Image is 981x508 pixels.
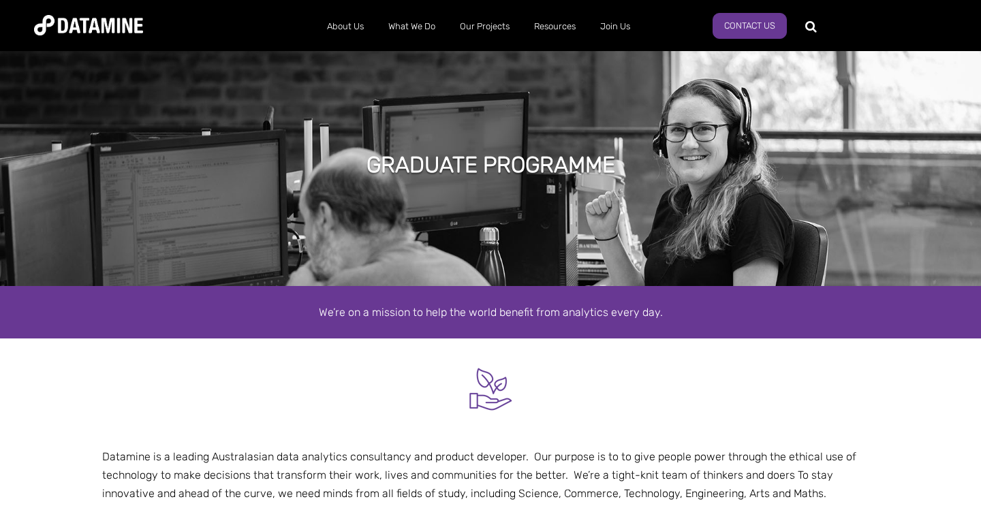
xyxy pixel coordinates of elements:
img: Datamine [34,15,143,35]
a: Resources [522,9,588,44]
a: What We Do [376,9,448,44]
a: Our Projects [448,9,522,44]
div: We’re on a mission to help the world benefit from analytics every day. [102,303,879,321]
a: Contact Us [713,13,787,39]
img: Mentor [465,364,516,415]
a: Join Us [588,9,642,44]
h1: GRADUATE Programme [367,150,615,180]
a: About Us [315,9,376,44]
p: Datamine is a leading Australasian data analytics consultancy and product developer. Our purpose ... [102,447,879,503]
